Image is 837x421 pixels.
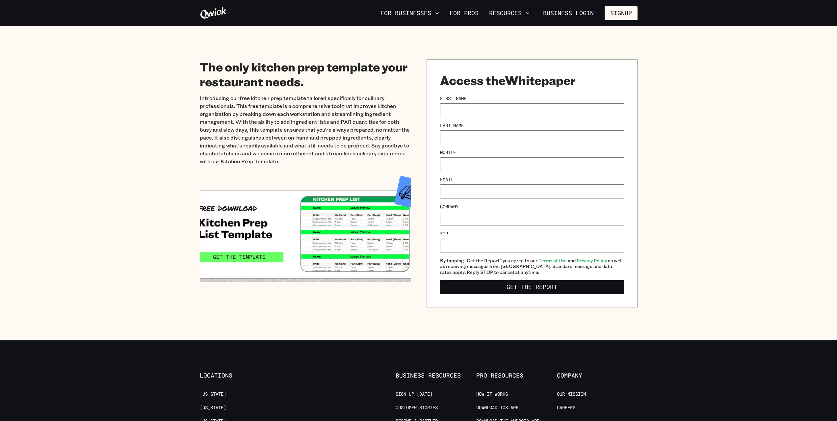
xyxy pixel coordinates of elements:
[476,405,518,411] a: Download IOS App
[200,59,411,89] h1: The only kitchen prep template your restaurant needs.
[557,372,638,379] span: Company
[557,391,586,397] a: Our Mission
[476,391,508,397] a: How it Works
[476,372,557,379] span: Pro Resources
[378,8,442,19] button: For Businesses
[557,405,575,411] a: Careers
[440,231,448,237] label: Zip
[440,176,453,182] label: Email
[440,122,464,128] label: Last Name
[440,280,624,294] button: Get the Report
[200,372,280,379] span: Locations
[440,258,624,275] span: By tapping “Get the Report” you agree to our and as well as receiving messages from [GEOGRAPHIC_D...
[440,95,466,101] label: First Name
[200,405,226,411] a: [US_STATE]
[577,257,607,264] a: Privacy Policy
[200,94,411,165] p: Introducing our free kitchen prep template tailored specifically for culinary professionals. This...
[440,204,458,210] label: Company
[396,405,438,411] a: Customer stories
[538,257,567,264] a: Terms of Use
[537,6,599,20] a: Business Login
[200,391,226,397] a: [US_STATE]
[605,6,638,20] button: Signup
[440,149,456,155] label: Mobile
[440,73,624,88] h1: Access the Whitepaper
[200,171,411,289] img: The only kitchen prep template your restaurant needs.
[396,372,476,379] span: Business Resources
[396,391,432,397] a: Sign up [DATE]
[447,8,481,19] a: For Pros
[486,8,532,19] button: Resources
